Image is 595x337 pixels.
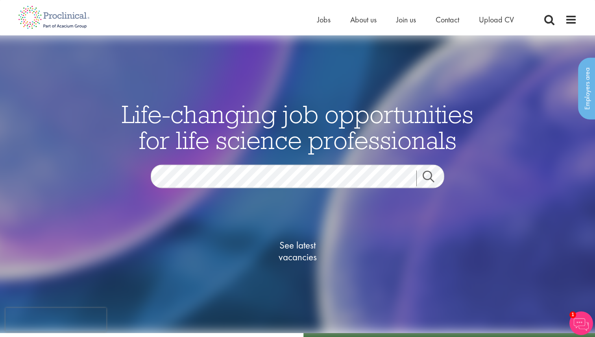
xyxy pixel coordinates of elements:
img: Chatbot [569,311,593,335]
a: Join us [396,15,416,25]
a: About us [350,15,377,25]
a: Upload CV [479,15,514,25]
a: Contact [436,15,459,25]
iframe: reCAPTCHA [6,308,106,331]
a: Job search submit button [416,171,450,186]
span: 1 [569,311,576,318]
a: See latestvacancies [258,208,337,295]
span: Life-changing job opportunities for life science professionals [122,98,473,156]
a: Jobs [317,15,331,25]
span: See latest vacancies [258,239,337,263]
